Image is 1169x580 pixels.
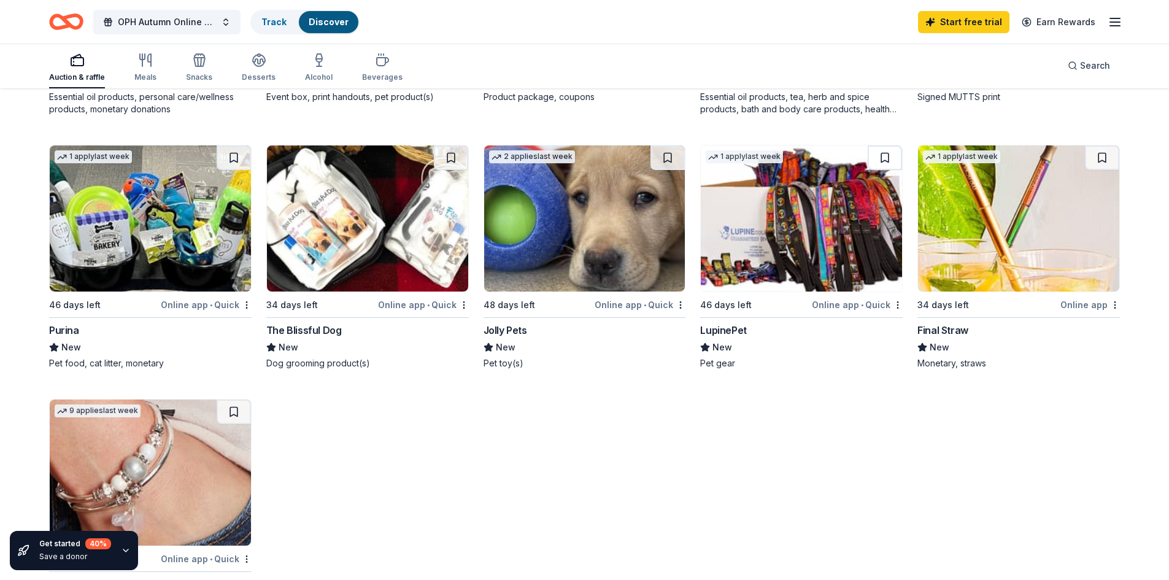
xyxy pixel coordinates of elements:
span: • [210,554,212,564]
a: Image for The Blissful Dog34 days leftOnline app•QuickThe Blissful DogNewDog grooming product(s) [266,145,469,369]
div: Event box, print handouts, pet product(s) [266,91,469,103]
button: OPH Autumn Online Auction [93,10,241,34]
a: Earn Rewards [1014,11,1103,33]
div: 46 days left [700,298,752,312]
div: Dog grooming product(s) [266,357,469,369]
div: Pet gear [700,357,903,369]
div: Save a donor [39,552,111,562]
button: TrackDiscover [250,10,360,34]
div: LupinePet [700,323,746,338]
span: OPH Autumn Online Auction [118,15,216,29]
div: Online app Quick [161,297,252,312]
button: Snacks [186,48,212,88]
button: Auction & raffle [49,48,105,88]
img: Image for Purina [50,145,251,292]
div: Monetary, straws [917,357,1120,369]
div: 46 days left [49,298,101,312]
div: 34 days left [266,298,318,312]
div: 1 apply last week [55,150,132,163]
img: Image for The Blissful Dog [267,145,468,292]
div: Essential oil products, tea, herb and spice products, bath and body care products, health supplem... [700,91,903,115]
span: • [861,300,863,310]
div: Desserts [242,72,276,82]
div: 40 % [85,538,111,549]
a: Image for LupinePet1 applylast week46 days leftOnline app•QuickLupinePetNewPet gear [700,145,903,369]
button: Meals [134,48,156,88]
div: Auction & raffle [49,72,105,82]
div: Get started [39,538,111,549]
div: Pet food, cat litter, monetary [49,357,252,369]
div: 48 days left [484,298,535,312]
div: Final Straw [917,323,968,338]
img: Image for Jolly Pets [484,145,685,292]
img: Image for Final Straw [918,145,1119,292]
a: Image for Purina1 applylast week46 days leftOnline app•QuickPurinaNewPet food, cat litter, monetary [49,145,252,369]
div: Purina [49,323,79,338]
span: New [279,340,298,355]
span: New [712,340,732,355]
div: 1 apply last week [706,150,783,163]
span: • [210,300,212,310]
div: Pet toy(s) [484,357,686,369]
a: Image for Final Straw1 applylast week34 days leftOnline appFinal StrawNewMonetary, straws [917,145,1120,369]
a: Image for Jolly Pets2 applieslast week48 days leftOnline app•QuickJolly PetsNewPet toy(s) [484,145,686,369]
div: The Blissful Dog [266,323,342,338]
div: Online app Quick [378,297,469,312]
div: Product package, coupons [484,91,686,103]
span: New [496,340,515,355]
div: Snacks [186,72,212,82]
button: Search [1058,53,1120,78]
a: Home [49,7,83,36]
img: Image for Lizzy James [50,400,251,546]
a: Start free trial [918,11,1009,33]
div: Signed MUTTS print [917,91,1120,103]
span: New [61,340,81,355]
div: Essential oil products, personal care/wellness products, monetary donations [49,91,252,115]
span: • [644,300,646,310]
div: Beverages [362,72,403,82]
div: 1 apply last week [923,150,1000,163]
div: 9 applies last week [55,404,141,417]
button: Beverages [362,48,403,88]
button: Alcohol [305,48,333,88]
div: Online app [1060,297,1120,312]
button: Desserts [242,48,276,88]
img: Image for LupinePet [701,145,902,292]
span: • [427,300,430,310]
div: 2 applies last week [489,150,575,163]
div: Online app Quick [595,297,685,312]
div: Alcohol [305,72,333,82]
div: Jolly Pets [484,323,527,338]
span: Search [1080,58,1110,73]
a: Discover [309,17,349,27]
a: Track [261,17,287,27]
span: New [930,340,949,355]
div: Meals [134,72,156,82]
div: Online app Quick [812,297,903,312]
div: 34 days left [917,298,969,312]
